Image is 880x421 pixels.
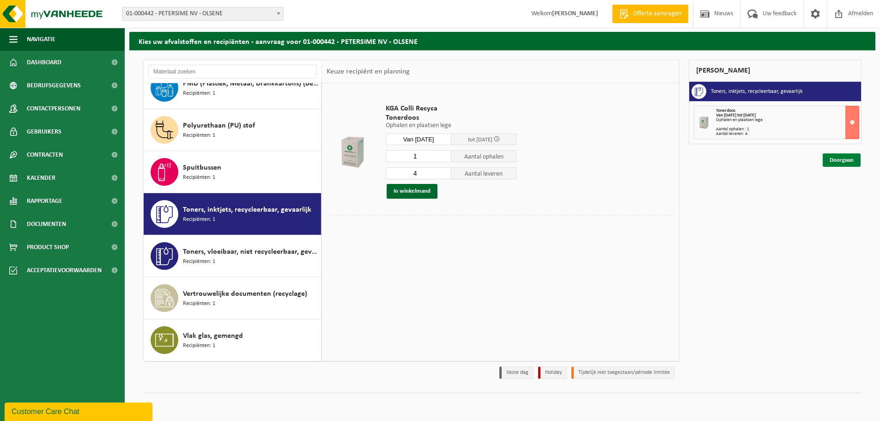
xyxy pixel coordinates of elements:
[27,213,66,236] span: Documenten
[27,189,62,213] span: Rapportage
[183,299,215,308] span: Recipiënten: 1
[144,151,322,193] button: Spuitbussen Recipiënten: 1
[27,74,81,97] span: Bedrijfsgegevens
[183,257,215,266] span: Recipiënten: 1
[27,236,69,259] span: Product Shop
[716,132,859,136] div: Aantal leveren: 4
[144,193,322,235] button: Toners, inktjets, recycleerbaar, gevaarlijk Recipiënten: 1
[27,143,63,166] span: Contracten
[144,319,322,361] button: Vlak glas, gemengd Recipiënten: 1
[183,89,215,98] span: Recipiënten: 1
[144,235,322,277] button: Toners, vloeibaar, niet recycleerbaar, gevaarlijk Recipiënten: 1
[183,173,215,182] span: Recipiënten: 1
[27,166,55,189] span: Kalender
[387,184,437,199] button: In winkelmand
[716,108,735,113] span: Tonerdoos
[144,277,322,319] button: Vertrouwelijke documenten (recyclage) Recipiënten: 1
[499,366,534,379] li: Vaste dag
[148,65,317,79] input: Materiaal zoeken
[538,366,567,379] li: Holiday
[631,9,684,18] span: Offerte aanvragen
[27,120,61,143] span: Gebruikers
[27,51,61,74] span: Dashboard
[183,215,215,224] span: Recipiënten: 1
[716,118,859,122] div: Ophalen en plaatsen lege
[122,7,283,20] span: 01-000442 - PETERSIME NV - OLSENE
[322,60,414,83] div: Keuze recipiënt en planning
[552,10,598,17] strong: [PERSON_NAME]
[27,97,80,120] span: Contactpersonen
[183,342,215,350] span: Recipiënten: 1
[5,401,154,421] iframe: chat widget
[27,28,55,51] span: Navigatie
[183,120,255,131] span: Polyurethaan (PU) stof
[612,5,688,23] a: Offerte aanvragen
[183,162,221,173] span: Spuitbussen
[183,131,215,140] span: Recipiënten: 1
[144,109,322,151] button: Polyurethaan (PU) stof Recipiënten: 1
[386,104,516,113] span: KGA Colli Recyca
[122,7,284,21] span: 01-000442 - PETERSIME NV - OLSENE
[823,153,861,167] a: Doorgaan
[451,150,517,162] span: Aantal ophalen
[711,84,802,99] h3: Toners, inktjets, recycleerbaar, gevaarlijk
[386,113,516,122] span: Tonerdoos
[716,127,859,132] div: Aantal ophalen : 1
[129,32,875,50] h2: Kies uw afvalstoffen en recipiënten - aanvraag voor 01-000442 - PETERSIME NV - OLSENE
[183,204,311,215] span: Toners, inktjets, recycleerbaar, gevaarlijk
[183,288,307,299] span: Vertrouwelijke documenten (recyclage)
[386,122,516,129] p: Ophalen en plaatsen lege
[27,259,102,282] span: Acceptatievoorwaarden
[183,78,319,89] span: PMD (Plastiek, Metaal, Drankkartons) (bedrijven)
[468,137,492,143] span: tot [DATE]
[183,330,243,342] span: Vlak glas, gemengd
[689,60,862,82] div: [PERSON_NAME]
[716,113,756,118] strong: Van [DATE] tot [DATE]
[183,246,319,257] span: Toners, vloeibaar, niet recycleerbaar, gevaarlijk
[144,67,322,109] button: PMD (Plastiek, Metaal, Drankkartons) (bedrijven) Recipiënten: 1
[451,167,517,179] span: Aantal leveren
[571,366,675,379] li: Tijdelijk niet toegestaan/période limitée
[386,134,451,145] input: Selecteer datum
